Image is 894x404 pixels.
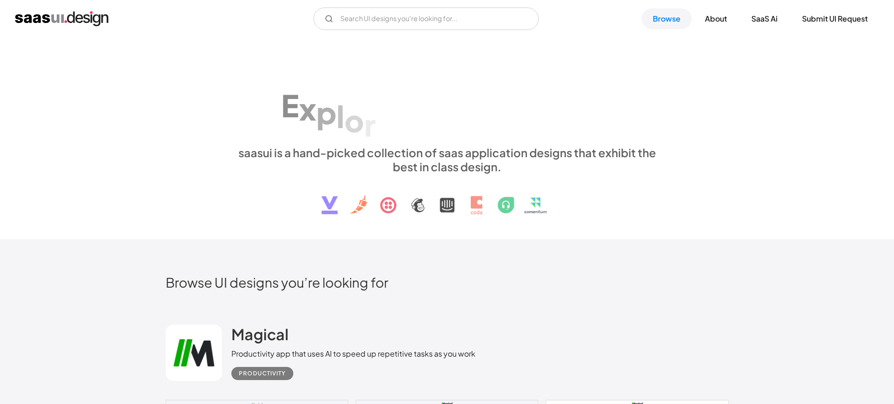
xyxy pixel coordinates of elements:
div: r [364,107,376,143]
div: p [316,94,336,130]
form: Email Form [313,8,539,30]
div: o [344,102,364,138]
div: Productivity [239,368,286,379]
div: Productivity app that uses AI to speed up repetitive tasks as you work [231,348,475,359]
img: text, icon, saas logo [305,174,589,222]
a: SaaS Ai [740,8,789,29]
h2: Magical [231,325,289,343]
a: Browse [642,8,692,29]
input: Search UI designs you're looking for... [313,8,539,30]
div: x [299,91,316,127]
h1: Explore SaaS UI design patterns & interactions. [231,64,663,136]
a: About [694,8,738,29]
a: Magical [231,325,289,348]
h2: Browse UI designs you’re looking for [166,274,729,290]
a: Submit UI Request [791,8,879,29]
div: l [336,98,344,134]
div: E [281,87,299,123]
div: saasui is a hand-picked collection of saas application designs that exhibit the best in class des... [231,145,663,174]
a: home [15,11,108,26]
